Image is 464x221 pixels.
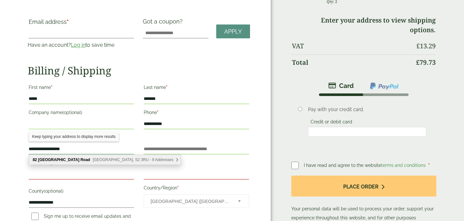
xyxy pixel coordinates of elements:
[144,183,249,194] label: Country/Region
[29,132,119,141] div: Keep typing your address to display more results
[29,108,134,119] label: Company name
[224,28,242,35] span: Apply
[33,158,37,162] b: 82
[292,38,411,54] th: VAT
[29,155,181,165] div: 82 Park Grange Road
[44,188,63,194] span: (optional)
[292,54,411,70] th: Total
[381,163,426,168] a: terms and conditions
[157,110,159,115] abbr: required
[143,18,185,28] label: Got a coupon?
[216,24,250,38] a: Apply
[304,163,427,168] span: I have read and agree to the website
[308,119,355,126] label: Credit or debit card
[71,42,85,48] a: Log in
[51,85,53,90] abbr: required
[416,58,420,67] span: £
[93,158,173,162] span: [GEOGRAPHIC_DATA], S2 3RU - 9 Addresses
[31,213,39,220] input: Sign me up to receive email updates and news(optional)
[416,42,420,50] span: £
[150,195,229,208] span: United Kingdom (UK)
[67,18,69,25] abbr: required
[29,19,134,28] label: Email address
[369,82,399,90] img: ppcp-gateway.png
[416,58,436,67] bdi: 79.73
[292,13,436,38] td: Enter your address to view shipping options.
[428,163,430,168] abbr: required
[29,187,134,197] label: County
[53,160,55,165] abbr: required
[328,82,354,90] img: stripe.png
[29,83,134,94] label: First name
[177,185,179,190] abbr: required
[63,110,82,115] span: (optional)
[310,129,424,135] iframe: Secure card payment input frame
[416,42,436,50] bdi: 13.29
[144,194,249,208] span: Country/Region
[28,41,135,49] p: Have an account? to save time
[291,176,436,197] button: Place order
[28,64,250,77] h2: Billing / Shipping
[144,158,249,169] label: Postcode
[164,160,165,165] abbr: required
[81,158,90,162] b: Road
[144,83,249,94] label: Last name
[38,158,79,162] b: [GEOGRAPHIC_DATA]
[166,85,168,90] abbr: required
[308,106,426,113] p: Pay with your credit card.
[144,108,249,119] label: Phone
